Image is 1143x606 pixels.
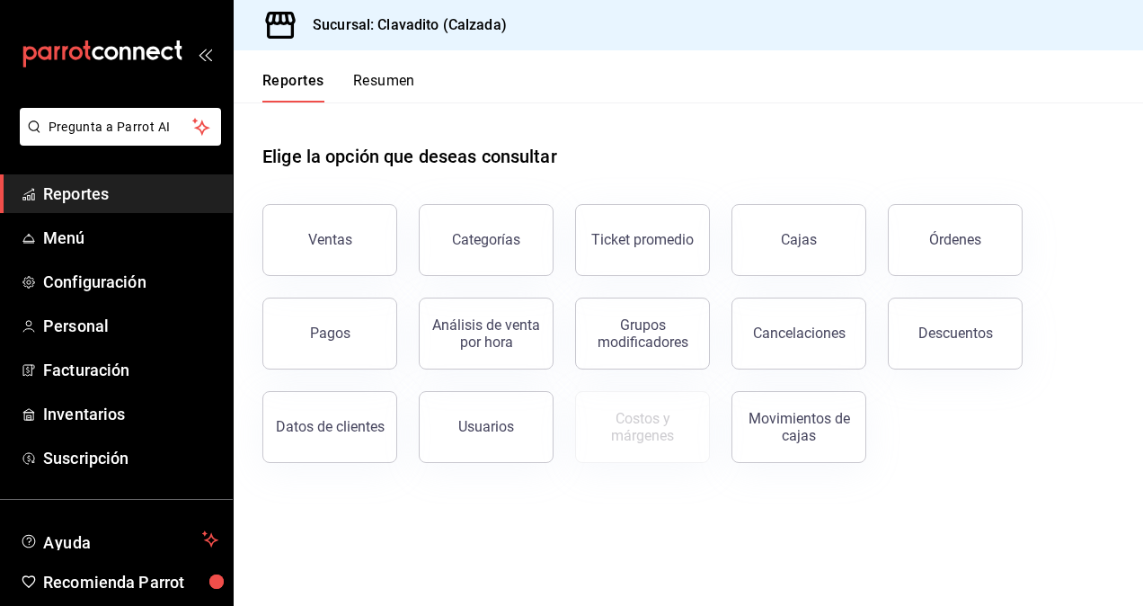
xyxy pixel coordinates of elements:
[43,226,218,250] span: Menú
[262,391,397,463] button: Datos de clientes
[262,72,415,102] div: navigation tabs
[43,314,218,338] span: Personal
[575,391,710,463] button: Contrata inventarios para ver este reporte
[49,118,193,137] span: Pregunta a Parrot AI
[43,570,218,594] span: Recomienda Parrot
[43,182,218,206] span: Reportes
[918,325,993,342] div: Descuentos
[753,325,846,342] div: Cancelaciones
[430,316,542,351] div: Análisis de venta por hora
[13,130,221,149] a: Pregunta a Parrot AI
[262,204,397,276] button: Ventas
[888,298,1023,370] button: Descuentos
[575,298,710,370] button: Grupos modificadores
[452,231,520,248] div: Categorías
[731,204,866,276] a: Cajas
[276,418,385,435] div: Datos de clientes
[20,108,221,146] button: Pregunta a Parrot AI
[575,204,710,276] button: Ticket promedio
[419,298,554,370] button: Análisis de venta por hora
[353,72,415,102] button: Resumen
[308,231,352,248] div: Ventas
[743,410,855,444] div: Movimientos de cajas
[43,402,218,426] span: Inventarios
[419,204,554,276] button: Categorías
[458,418,514,435] div: Usuarios
[731,298,866,370] button: Cancelaciones
[587,316,698,351] div: Grupos modificadores
[43,270,218,294] span: Configuración
[591,231,694,248] div: Ticket promedio
[262,298,397,370] button: Pagos
[43,358,218,382] span: Facturación
[198,47,212,61] button: open_drawer_menu
[262,72,324,102] button: Reportes
[43,446,218,470] span: Suscripción
[929,231,981,248] div: Órdenes
[262,143,557,170] h1: Elige la opción que deseas consultar
[43,529,195,550] span: Ayuda
[587,410,698,444] div: Costos y márgenes
[298,14,507,36] h3: Sucursal: Clavadito (Calzada)
[310,325,350,342] div: Pagos
[781,229,818,251] div: Cajas
[888,204,1023,276] button: Órdenes
[731,391,866,463] button: Movimientos de cajas
[419,391,554,463] button: Usuarios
